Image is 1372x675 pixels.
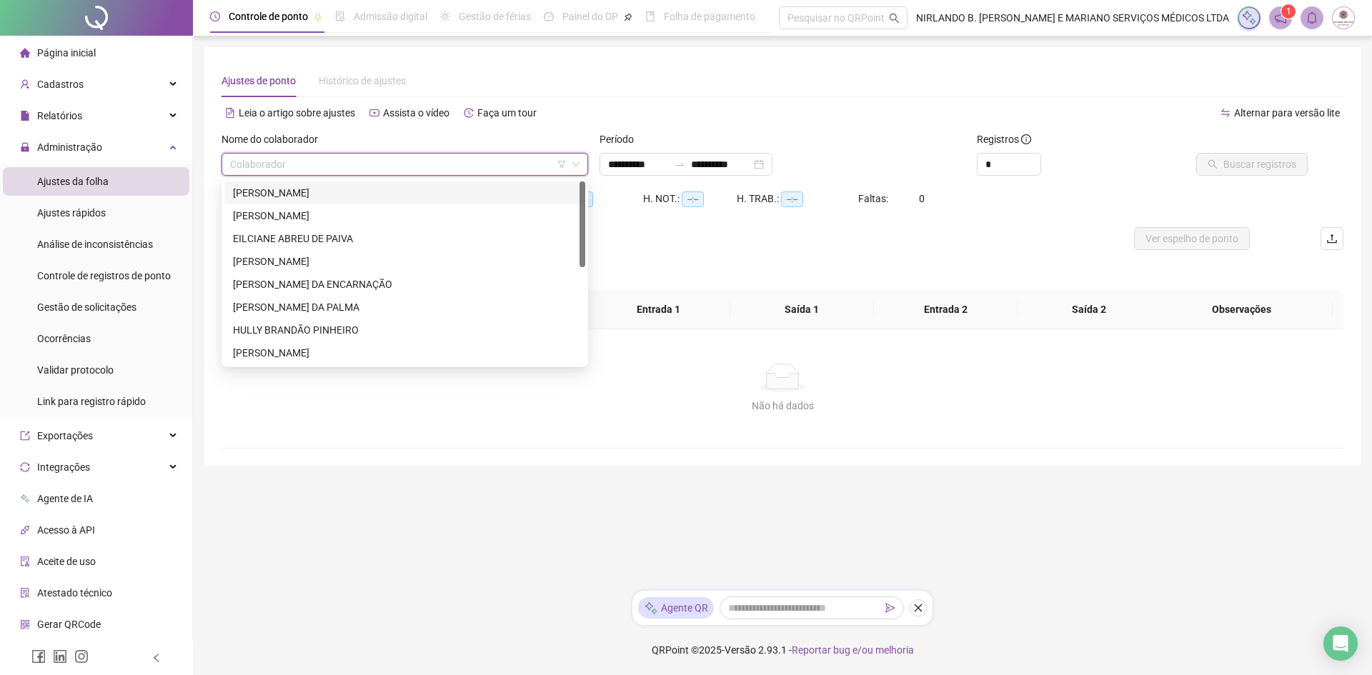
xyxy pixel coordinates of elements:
[224,341,585,364] div: ISABELLA CRISTINA PEREIRA
[1018,290,1161,329] th: Saída 2
[20,142,30,152] span: lock
[37,461,90,473] span: Integrações
[225,108,235,118] span: file-text
[210,11,220,21] span: clock-circle
[600,131,643,147] label: Período
[37,556,96,567] span: Aceite de uso
[239,107,355,119] span: Leia o artigo sobre ajustes
[319,75,406,86] span: Histórico de ajustes
[889,13,900,24] span: search
[557,160,566,169] span: filter
[383,107,449,119] span: Assista o vídeo
[674,159,685,170] span: to
[20,588,30,598] span: solution
[1326,233,1338,244] span: upload
[1286,6,1291,16] span: 1
[1323,626,1358,661] div: Open Intercom Messenger
[224,181,585,204] div: ALESSANDRA EMILLY VIANA DA SILVA
[354,11,427,22] span: Admissão digital
[37,587,112,599] span: Atestado técnico
[369,108,379,118] span: youtube
[20,431,30,441] span: export
[858,193,890,204] span: Faltas:
[1241,10,1257,26] img: sparkle-icon.fc2bf0ac1784a2077858766a79e2daf3.svg
[1281,4,1296,19] sup: 1
[638,597,714,619] div: Agente QR
[239,398,1326,414] div: Não há dados
[1150,290,1333,329] th: Observações
[37,239,153,250] span: Análise de inconsistências
[737,191,858,207] div: H. TRAB.:
[37,364,114,376] span: Validar protocolo
[20,79,30,89] span: user-add
[1333,7,1354,29] img: 19775
[644,601,658,616] img: sparkle-icon.fc2bf0ac1784a2077858766a79e2daf3.svg
[624,13,632,21] span: pushpin
[74,649,89,664] span: instagram
[37,430,93,441] span: Exportações
[464,108,474,118] span: history
[233,299,577,315] div: [PERSON_NAME] DA PALMA
[335,11,345,21] span: file-done
[781,191,803,207] span: --:--
[477,107,537,119] span: Faça um tour
[37,396,146,407] span: Link para registro rápido
[37,176,109,187] span: Ajustes da folha
[682,191,704,207] span: --:--
[885,603,895,613] span: send
[1234,107,1340,119] span: Alternar para versão lite
[1274,11,1287,24] span: notification
[913,603,923,613] span: close
[37,619,101,630] span: Gerar QRCode
[459,11,531,22] span: Gestão de férias
[224,250,585,273] div: FLÁVIA PIRES MONTEIRO DO NASCIMENTO
[587,290,730,329] th: Entrada 1
[1134,227,1250,250] button: Ver espelho de ponto
[730,290,874,329] th: Saída 1
[977,131,1031,147] span: Registros
[664,11,755,22] span: Folha de pagamento
[37,333,91,344] span: Ocorrências
[550,191,643,207] div: HE 3:
[674,159,685,170] span: swap-right
[1021,134,1031,144] span: info-circle
[224,319,585,341] div: HULLY BRANDÃO PINHEIRO
[233,345,577,361] div: [PERSON_NAME]
[233,208,577,224] div: [PERSON_NAME]
[37,110,82,121] span: Relatórios
[37,79,84,90] span: Cadastros
[224,296,585,319] div: GRAZIELA ASSUNÇÃO DA PALMA
[20,462,30,472] span: sync
[224,273,585,296] div: GIULIANA PAZ DA ENCARNAÇÃO
[229,11,308,22] span: Controle de ponto
[31,649,46,664] span: facebook
[37,47,96,59] span: Página inicial
[1221,108,1231,118] span: swap
[20,48,30,58] span: home
[37,270,171,281] span: Controle de registros de ponto
[1162,301,1321,317] span: Observações
[645,11,655,21] span: book
[233,322,577,338] div: HULLY BRANDÃO PINHEIRO
[440,11,450,21] span: sun
[1306,11,1318,24] span: bell
[1196,153,1308,176] button: Buscar registros
[37,207,106,219] span: Ajustes rápidos
[222,131,327,147] label: Nome do colaborador
[20,525,30,535] span: api
[224,204,585,227] div: ANE CAROLINE SOUSA DA SILVA
[572,160,580,169] span: down
[37,301,136,313] span: Gestão de solicitações
[233,185,577,201] div: [PERSON_NAME]
[916,10,1229,26] span: NIRLANDO B. [PERSON_NAME] E MARIANO SERVIÇOS MÉDICOS LTDA
[314,13,322,21] span: pushpin
[792,644,914,656] span: Reportar bug e/ou melhoria
[233,254,577,269] div: [PERSON_NAME]
[37,524,95,536] span: Acesso à API
[224,227,585,250] div: EILCIANE ABREU DE PAIVA
[222,75,296,86] span: Ajustes de ponto
[643,191,737,207] div: H. NOT.:
[37,141,102,153] span: Administração
[233,231,577,246] div: EILCIANE ABREU DE PAIVA
[193,625,1372,675] footer: QRPoint © 2025 - 2.93.1 -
